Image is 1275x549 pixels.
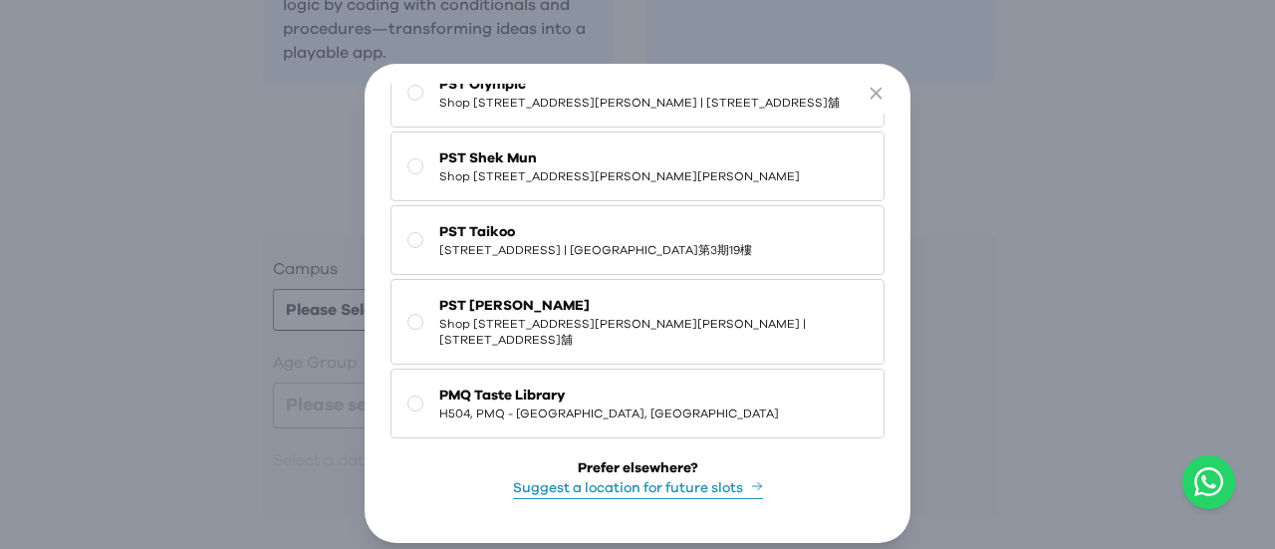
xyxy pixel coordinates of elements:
[390,279,884,365] button: PST [PERSON_NAME]Shop [STREET_ADDRESS][PERSON_NAME][PERSON_NAME] | [STREET_ADDRESS]舖
[513,478,763,499] button: Suggest a location for future slots
[439,242,752,258] span: [STREET_ADDRESS] | [GEOGRAPHIC_DATA]第3期19樓
[439,316,867,348] span: Shop [STREET_ADDRESS][PERSON_NAME][PERSON_NAME] | [STREET_ADDRESS]舖
[390,132,884,201] button: PST Shek MunShop [STREET_ADDRESS][PERSON_NAME][PERSON_NAME]
[390,58,884,128] button: PST OlympicShop [STREET_ADDRESS][PERSON_NAME] | [STREET_ADDRESS]舖
[439,296,867,316] span: PST [PERSON_NAME]
[578,458,698,478] div: Prefer elsewhere?
[439,386,779,406] span: PMQ Taste Library
[390,369,884,438] button: PMQ Taste LibraryH504, PMQ - [GEOGRAPHIC_DATA], [GEOGRAPHIC_DATA]
[439,75,840,95] span: PST Olympic
[439,406,779,421] span: H504, PMQ - [GEOGRAPHIC_DATA], [GEOGRAPHIC_DATA]
[439,168,800,184] span: Shop [STREET_ADDRESS][PERSON_NAME][PERSON_NAME]
[439,95,840,111] span: Shop [STREET_ADDRESS][PERSON_NAME] | [STREET_ADDRESS]舖
[390,205,884,275] button: PST Taikoo[STREET_ADDRESS] | [GEOGRAPHIC_DATA]第3期19樓
[439,148,800,168] span: PST Shek Mun
[439,222,752,242] span: PST Taikoo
